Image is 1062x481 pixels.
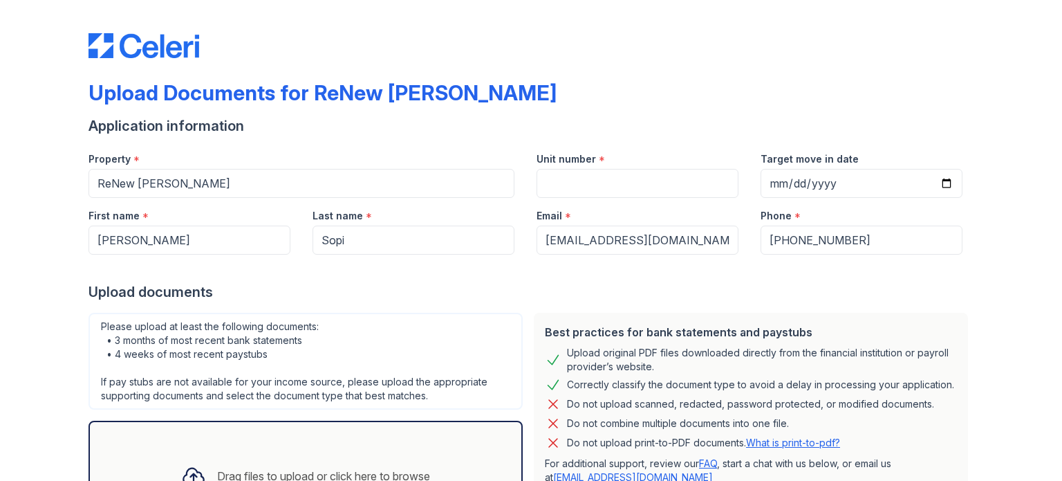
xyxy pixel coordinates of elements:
div: Correctly classify the document type to avoid a delay in processing your application. [567,376,954,393]
div: Upload documents [88,282,973,302]
img: CE_Logo_Blue-a8612792a0a2168367f1c8372b55b34899dd931a85d93a1a3d3e32e68fde9ad4.png [88,33,199,58]
div: Upload original PDF files downloaded directly from the financial institution or payroll provider’... [567,346,957,374]
label: Email [537,209,562,223]
label: Unit number [537,152,596,166]
div: Best practices for bank statements and paystubs [545,324,957,341]
div: Do not combine multiple documents into one file. [567,415,789,432]
p: Do not upload print-to-PDF documents. [567,436,840,450]
div: Please upload at least the following documents: • 3 months of most recent bank statements • 4 wee... [88,313,523,410]
label: Last name [313,209,363,223]
a: FAQ [699,457,717,469]
label: Target move in date [761,152,859,166]
label: Phone [761,209,792,223]
div: Upload Documents for ReNew [PERSON_NAME] [88,80,557,105]
a: What is print-to-pdf? [746,437,840,448]
div: Do not upload scanned, redacted, password protected, or modified documents. [567,396,934,412]
label: First name [88,209,140,223]
div: Application information [88,116,973,136]
label: Property [88,152,131,166]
